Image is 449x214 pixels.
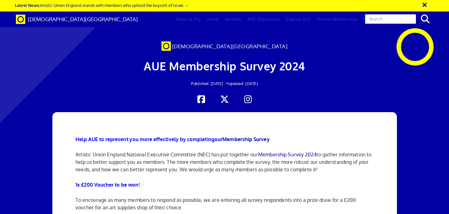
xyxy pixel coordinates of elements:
[222,12,244,27] a: Benefits
[314,12,360,27] a: Renew Membership
[11,12,142,27] a: Brand [DEMOGRAPHIC_DATA][GEOGRAPHIC_DATA]
[258,151,317,158] a: Membership Survey 2024
[87,82,362,86] h2: Updated: [DATE]
[215,136,270,142] b: our
[15,2,188,8] a: Latest News:Artists’ Union England stands with members who uphold the boycott of Israel →
[204,12,222,27] a: Home
[191,81,228,86] span: Published: [DATE] •
[222,136,269,142] a: Membership Survey
[172,43,288,50] span: [DEMOGRAPHIC_DATA][GEOGRAPHIC_DATA]
[283,12,314,27] a: Explore AUE
[75,151,371,173] span: to gather information to help us better support you as members. The more members who complete the...
[378,12,396,27] a: Log in
[360,12,378,27] a: News
[75,197,356,211] span: To encourage as many members to respond as possible, we are entering all survey respondents into ...
[75,151,258,158] span: Artists’ Union England National Executive Committee (NEC) has put together our
[244,12,283,27] a: AUE Represents
[75,136,215,142] b: Help AUE to represent you more effectively by completing
[75,182,139,188] b: 1x £200 Voucher to be won!
[416,12,435,26] button: search
[144,59,305,73] span: AUE Membership Survey 2024
[172,12,204,27] a: Rates of Pay
[28,16,138,22] span: [DEMOGRAPHIC_DATA][GEOGRAPHIC_DATA]
[15,2,40,8] strong: Latest News:
[365,14,417,24] input: Search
